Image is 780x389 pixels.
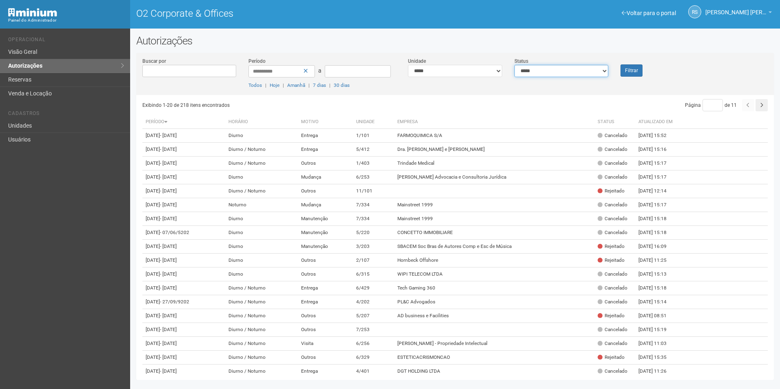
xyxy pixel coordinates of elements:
td: [DATE] 15:17 [635,170,680,184]
td: [DATE] 15:17 [635,157,680,170]
td: Outros [298,323,353,337]
td: 11/101 [353,184,394,198]
li: Operacional [8,37,124,45]
td: 3/203 [353,240,394,254]
td: 7/253 [353,323,394,337]
td: 1/403 [353,157,394,170]
td: [PERSON_NAME] - Propriedade Intelectual [394,337,594,351]
td: Diurno / Noturno [225,351,297,365]
td: [DATE] 12:14 [635,184,680,198]
td: Diurno [225,226,297,240]
td: 5/207 [353,309,394,323]
a: Voltar para o portal [622,10,676,16]
td: [DATE] [142,226,226,240]
td: 6/329 [353,351,394,365]
span: a [318,67,321,74]
td: Mudança [298,170,353,184]
div: Cancelado [598,132,627,139]
td: 6/253 [353,170,394,184]
div: Cancelado [598,146,627,153]
td: Diurno / Noturno [225,157,297,170]
td: Visita [298,337,353,351]
button: Filtrar [620,64,643,77]
td: [DATE] 15:13 [635,267,680,281]
td: Diurno / Noturno [225,281,297,295]
td: Diurno / Noturno [225,323,297,337]
td: Diurno [225,170,297,184]
th: Status [594,115,635,129]
li: Cadastros [8,111,124,119]
span: - [DATE] [160,174,177,180]
td: Mudança [298,198,353,212]
td: WIPI TELECOM LTDA [394,267,594,281]
td: [DATE] [142,240,226,254]
td: PL&C Advogados [394,295,594,309]
div: Cancelado [598,215,627,222]
div: Rejeitado [598,312,625,319]
td: Outros [298,351,353,365]
div: Cancelado [598,326,627,333]
div: Cancelado [598,368,627,375]
td: [DATE] 15:17 [635,198,680,212]
label: Período [248,57,266,65]
td: [DATE] 15:19 [635,323,680,337]
th: Horário [225,115,297,129]
td: Entrega [298,281,353,295]
td: Entrega [298,143,353,157]
span: - [DATE] [160,243,177,249]
td: Outros [298,184,353,198]
a: 7 dias [313,82,326,88]
td: 6/429 [353,281,394,295]
h1: O2 Corporate & Offices [136,8,449,19]
th: Empresa [394,115,594,129]
td: [DATE] [142,212,226,226]
a: 30 dias [334,82,350,88]
span: - [DATE] [160,368,177,374]
th: Atualizado em [635,115,680,129]
span: - [DATE] [160,202,177,208]
span: - [DATE] [160,285,177,291]
a: [PERSON_NAME] [PERSON_NAME] [705,10,772,17]
a: Hoje [270,82,279,88]
td: Diurno / Noturno [225,309,297,323]
td: Manutenção [298,240,353,254]
span: Página de 11 [685,102,737,108]
td: Outros [298,157,353,170]
span: - [DATE] [160,257,177,263]
th: Unidade [353,115,394,129]
td: [PERSON_NAME] Advocacia e Consultoria Jurídica [394,170,594,184]
td: Noturno [225,198,297,212]
span: - [DATE] [160,188,177,194]
td: Outros [298,254,353,267]
td: 7/334 [353,212,394,226]
td: [DATE] [142,254,226,267]
td: 5/412 [353,143,394,157]
td: 1/101 [353,129,394,143]
span: - 07/06/5202 [160,230,189,235]
td: 7/334 [353,198,394,212]
td: 5/220 [353,226,394,240]
div: Cancelado [598,229,627,236]
span: - [DATE] [160,216,177,221]
td: [DATE] 15:18 [635,226,680,240]
td: Entrega [298,365,353,378]
td: Entrega [298,129,353,143]
td: [DATE] 08:51 [635,309,680,323]
th: Motivo [298,115,353,129]
td: [DATE] [142,129,226,143]
span: - [DATE] [160,327,177,332]
td: [DATE] [142,184,226,198]
td: [DATE] [142,309,226,323]
td: [DATE] 11:25 [635,254,680,267]
td: Mainstreet 1999 [394,198,594,212]
div: Cancelado [598,174,627,181]
span: - 27/09/9202 [160,299,189,305]
td: [DATE] [142,198,226,212]
td: [DATE] [142,337,226,351]
td: [DATE] [142,170,226,184]
span: - [DATE] [160,146,177,152]
td: SBACEM Soc Bras de Autores Comp e Esc de Música [394,240,594,254]
td: [DATE] 11:26 [635,365,680,378]
div: Cancelado [598,201,627,208]
td: CONCETTO IMMOBILIARE [394,226,594,240]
